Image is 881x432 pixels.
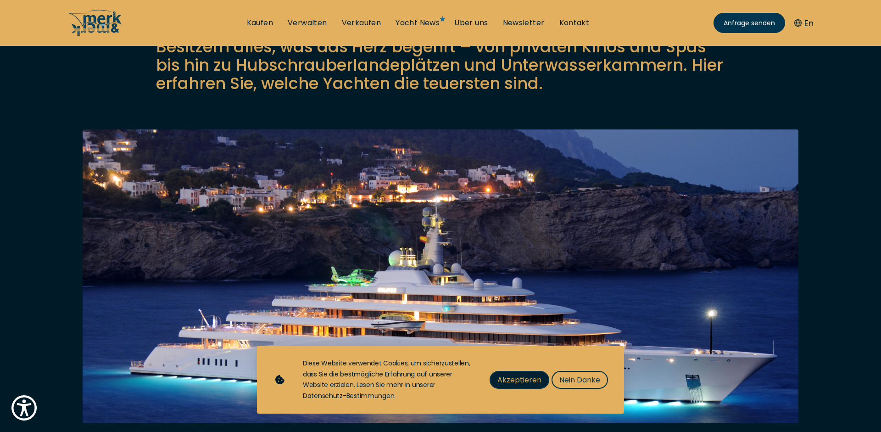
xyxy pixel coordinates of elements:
[490,371,549,389] button: Akzeptieren
[247,18,273,28] a: Kaufen
[342,18,381,28] a: Verkaufen
[303,358,471,402] div: Diese Website verwendet Cookies, um sicherzustellen, dass Sie die bestmögliche Erfahrung auf unse...
[503,18,545,28] a: Newsletter
[559,18,590,28] a: Kontakt
[724,18,775,28] span: Anfrage senden
[9,393,39,423] button: Show Accessibility Preferences
[396,18,440,28] a: Yacht News
[303,391,394,400] a: Datenschutz-Bestimmungen
[454,18,488,28] a: Über uns
[559,374,600,386] span: Nein Danke
[794,17,814,29] button: En
[497,374,541,386] span: Akzeptieren
[552,371,608,389] button: Nein Danke
[288,18,327,28] a: Verwalten
[714,13,785,33] a: Anfrage senden
[156,19,725,93] p: Diese schwimmenden Paläste sind Luxus pur und bieten ihren Besitzern alles, was das Herz begehrt ...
